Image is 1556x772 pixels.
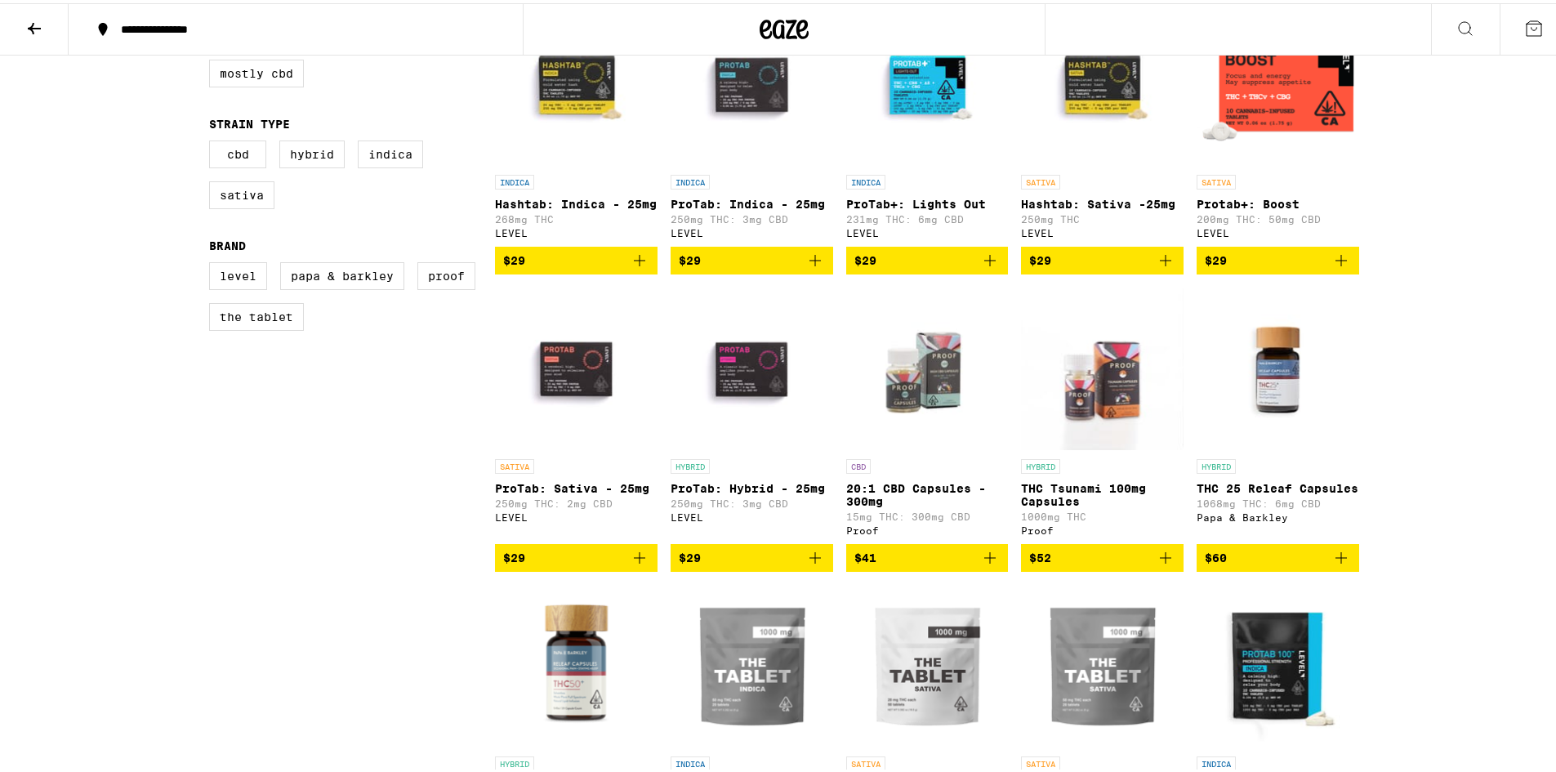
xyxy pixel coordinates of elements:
[1205,548,1227,561] span: $60
[495,284,658,541] a: Open page for ProTab: Sativa - 25mg from LEVEL
[846,479,1009,505] p: 20:1 CBD Capsules - 300mg
[417,259,475,287] label: Proof
[495,172,534,186] p: INDICA
[1021,508,1184,519] p: 1000mg THC
[846,211,1009,221] p: 231mg THC: 6mg CBD
[1021,172,1060,186] p: SATIVA
[1197,243,1359,271] button: Add to bag
[495,509,658,520] div: LEVEL
[209,137,266,165] label: CBD
[1021,522,1184,533] div: Proof
[495,225,658,235] div: LEVEL
[679,548,701,561] span: $29
[495,284,658,448] img: LEVEL - ProTab: Sativa - 25mg
[1021,456,1060,471] p: HYBRID
[495,243,658,271] button: Add to bag
[495,582,658,745] img: Papa & Barkley - THC 50 Releaf Capsules
[503,251,525,264] span: $29
[495,541,658,569] button: Add to bag
[209,300,304,328] label: The Tablet
[679,251,701,264] span: $29
[846,284,1009,541] a: Open page for 20:1 CBD Capsules - 300mg from Proof
[1021,194,1184,208] p: Hashtab: Sativa -25mg
[503,548,525,561] span: $29
[495,456,534,471] p: SATIVA
[495,211,658,221] p: 268mg THC
[495,479,658,492] p: ProTab: Sativa - 25mg
[1021,243,1184,271] button: Add to bag
[1197,582,1359,745] img: LEVEL - Protab 100: Indica - 100mg
[671,225,833,235] div: LEVEL
[209,178,274,206] label: Sativa
[846,225,1009,235] div: LEVEL
[846,582,1009,745] img: The Tablet - SATIVA: THC Capsules - 20mg
[1029,251,1051,264] span: $29
[1021,541,1184,569] button: Add to bag
[846,522,1009,533] div: Proof
[846,284,1009,448] img: Proof - 20:1 CBD Capsules - 300mg
[1197,284,1359,448] img: Papa & Barkley - THC 25 Releaf Capsules
[1197,753,1236,768] p: INDICA
[671,172,710,186] p: INDICA
[846,541,1009,569] button: Add to bag
[1021,284,1184,448] img: Proof - THC Tsunami 100mg Capsules
[671,509,833,520] div: LEVEL
[671,753,710,768] p: INDICA
[495,753,534,768] p: HYBRID
[846,172,885,186] p: INDICA
[1021,284,1184,541] a: Open page for THC Tsunami 100mg Capsules from Proof
[1021,225,1184,235] div: LEVEL
[10,11,118,25] span: Hi. Need any help?
[671,284,833,541] a: Open page for ProTab: Hybrid - 25mg from LEVEL
[671,479,833,492] p: ProTab: Hybrid - 25mg
[1205,251,1227,264] span: $29
[671,194,833,208] p: ProTab: Indica - 25mg
[209,236,246,249] legend: Brand
[358,137,423,165] label: Indica
[671,456,710,471] p: HYBRID
[1197,211,1359,221] p: 200mg THC: 50mg CBD
[671,582,833,745] img: The Tablet - INDICA: THC Capsules - 50mg
[1197,509,1359,520] div: Papa & Barkley
[1021,582,1184,745] img: The Tablet - SATIVA: THC Capsules - 50mg
[1197,284,1359,541] a: Open page for THC 25 Releaf Capsules from Papa & Barkley
[279,137,345,165] label: Hybrid
[1021,753,1060,768] p: SATIVA
[1197,495,1359,506] p: 1068mg THC: 6mg CBD
[1197,172,1236,186] p: SATIVA
[1197,541,1359,569] button: Add to bag
[1021,479,1184,505] p: THC Tsunami 100mg Capsules
[1197,225,1359,235] div: LEVEL
[671,284,833,448] img: LEVEL - ProTab: Hybrid - 25mg
[846,243,1009,271] button: Add to bag
[209,56,304,84] label: Mostly CBD
[846,456,871,471] p: CBD
[846,194,1009,208] p: ProTab+: Lights Out
[1021,211,1184,221] p: 250mg THC
[846,508,1009,519] p: 15mg THC: 300mg CBD
[846,753,885,768] p: SATIVA
[671,495,833,506] p: 250mg THC: 3mg CBD
[209,259,267,287] label: LEVEL
[671,211,833,221] p: 250mg THC: 3mg CBD
[1029,548,1051,561] span: $52
[1197,479,1359,492] p: THC 25 Releaf Capsules
[209,114,290,127] legend: Strain Type
[854,251,876,264] span: $29
[495,495,658,506] p: 250mg THC: 2mg CBD
[854,548,876,561] span: $41
[280,259,404,287] label: Papa & Barkley
[1197,194,1359,208] p: Protab+: Boost
[495,194,658,208] p: Hashtab: Indica - 25mg
[1197,456,1236,471] p: HYBRID
[671,541,833,569] button: Add to bag
[671,243,833,271] button: Add to bag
